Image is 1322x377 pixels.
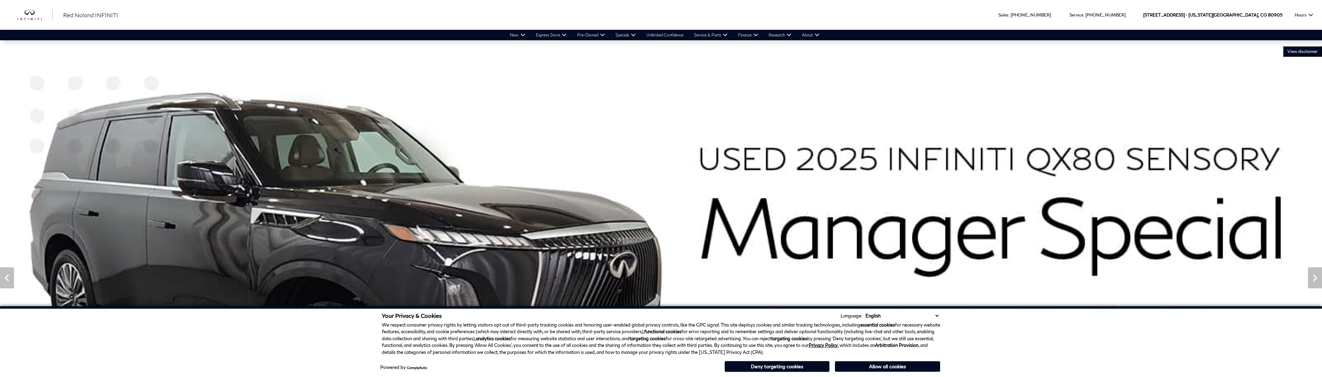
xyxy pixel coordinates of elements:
[771,336,807,341] strong: targeting cookies
[382,322,940,356] p: We respect consumer privacy rights by letting visitors opt out of third-party tracking cookies an...
[1283,46,1322,57] button: VIEW DISCLAIMER
[380,365,427,370] div: Powered by
[629,336,666,341] strong: targeting cookies
[998,12,1009,18] span: Sales
[610,30,641,40] a: Specials
[63,12,118,18] span: Red Noland INFINITI
[18,9,53,21] img: INFINITI
[864,312,940,319] select: Language Select
[531,30,572,40] a: Express Store
[724,361,830,372] button: Deny targeting cookies
[505,30,825,40] nav: Main Navigation
[1287,49,1318,54] span: VIEW DISCLAIMER
[641,30,689,40] a: Unlimited Confidence
[1085,12,1126,18] a: [PHONE_NUMBER]
[841,314,862,318] div: Language:
[644,329,681,334] strong: functional cookies
[809,342,838,348] a: Privacy Policy
[572,30,610,40] a: Pre-Owned
[835,361,940,372] button: Allow all cookies
[860,322,895,328] strong: essential cookies
[797,30,825,40] a: About
[63,11,118,19] a: Red Noland INFINITI
[1009,12,1010,18] span: :
[18,9,53,21] a: infiniti
[476,336,511,341] strong: analytics cookies
[382,312,442,319] span: Your Privacy & Cookies
[407,365,427,370] a: ComplyAuto
[875,342,918,348] strong: Arbitration Provision
[1011,12,1051,18] a: [PHONE_NUMBER]
[1308,267,1322,288] div: Next
[1143,12,1282,18] a: [STREET_ADDRESS] • [US_STATE][GEOGRAPHIC_DATA], CO 80905
[763,30,797,40] a: Research
[1070,12,1083,18] span: Service
[1083,12,1084,18] span: :
[689,30,733,40] a: Service & Parts
[733,30,763,40] a: Finance
[505,30,531,40] a: New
